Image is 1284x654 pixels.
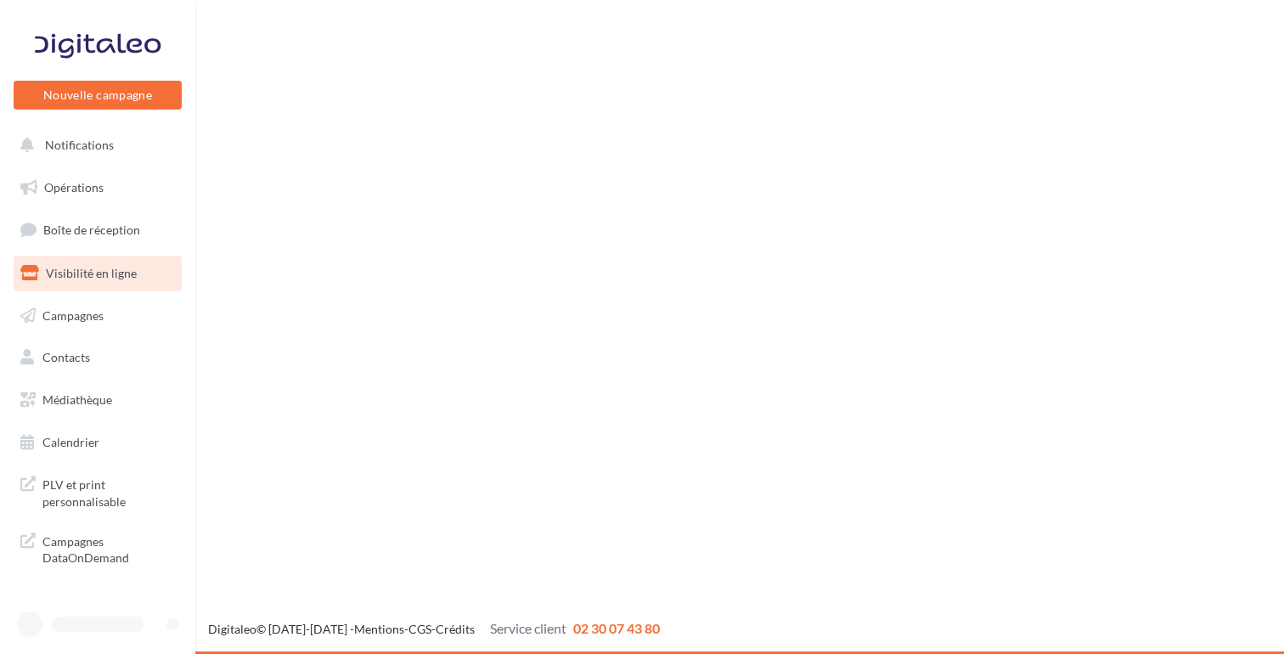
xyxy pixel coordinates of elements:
button: Nouvelle campagne [14,81,182,110]
span: Service client [490,620,566,636]
span: Opérations [44,180,104,195]
span: © [DATE]-[DATE] - - - [208,622,660,636]
a: Médiathèque [10,382,185,418]
a: PLV et print personnalisable [10,466,185,516]
a: CGS [408,622,431,636]
span: Campagnes DataOnDemand [42,530,175,567]
span: Boîte de réception [43,223,140,237]
a: Digitaleo [208,622,256,636]
span: Notifications [45,138,114,152]
span: Médiathèque [42,392,112,407]
a: Crédits [436,622,475,636]
span: PLV et print personnalisable [42,473,175,510]
a: Visibilité en ligne [10,256,185,291]
a: Campagnes DataOnDemand [10,523,185,573]
span: Visibilité en ligne [46,266,137,280]
a: Campagnes [10,298,185,334]
a: Boîte de réception [10,211,185,248]
span: 02 30 07 43 80 [573,620,660,636]
span: Campagnes [42,307,104,322]
a: Opérations [10,170,185,206]
button: Notifications [10,127,178,163]
span: Calendrier [42,435,99,449]
a: Calendrier [10,425,185,460]
a: Contacts [10,340,185,375]
a: Mentions [354,622,404,636]
span: Contacts [42,350,90,364]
